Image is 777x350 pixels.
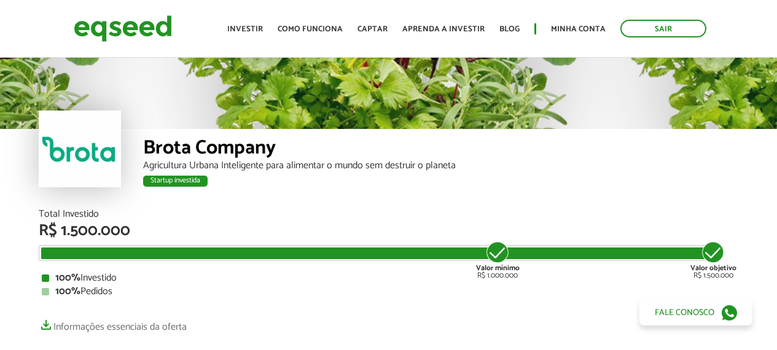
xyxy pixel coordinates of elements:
a: Sair [620,20,706,37]
strong: 100% [55,283,80,300]
img: EqSeed [74,12,172,45]
a: Como funciona [278,25,343,33]
a: Blog [499,25,520,33]
a: Investir [227,25,263,33]
div: Brota Company [143,138,739,161]
div: Total Investido [39,209,739,219]
div: Investido [42,273,736,283]
strong: Valor objetivo [690,262,736,274]
div: R$ 1.500.000 [690,240,736,279]
a: Captar [357,25,388,33]
div: R$ 1.500.000 [39,223,739,239]
a: Informações essenciais da oferta [39,315,187,332]
strong: Valor mínimo [476,262,520,274]
a: Aprenda a investir [402,25,485,33]
strong: 100% [55,270,80,286]
div: Pedidos [42,287,736,297]
div: Agricultura Urbana Inteligente para alimentar o mundo sem destruir o planeta [143,161,739,171]
a: Fale conosco [639,300,752,325]
a: Minha conta [551,25,606,33]
div: Startup investida [143,176,208,187]
div: R$ 1.000.000 [475,240,521,279]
